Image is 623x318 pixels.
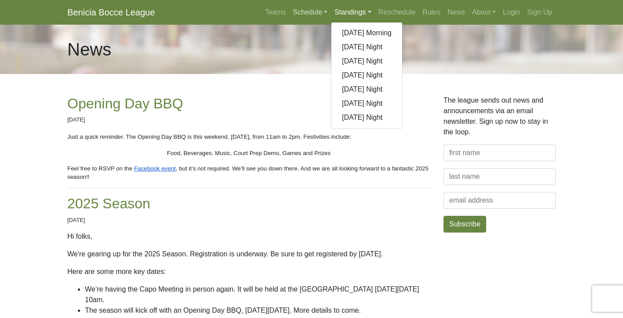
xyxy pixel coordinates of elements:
a: Rules [419,4,444,21]
h1: News [67,39,111,60]
a: [DATE] Night [331,82,402,96]
p: The league sends out news and announcements via an email newsletter. Sign up now to stay in the l... [443,95,556,137]
button: Subscribe [443,216,486,233]
a: Opening Day BBQ [67,96,183,111]
span: Food, Beverages, Music, Court Prep Demo, Games and Prizes [167,150,331,156]
a: Benicia Bocce League [67,4,155,21]
input: first name [443,144,556,161]
a: 2025 Season [67,196,150,211]
a: About [469,4,499,21]
p: Hi folks, [67,231,430,242]
span: Feel free to RSVP on the [67,165,132,172]
li: We’re having the Capo Meeting in person again. It will be held at the [GEOGRAPHIC_DATA] [DATE][DA... [85,284,430,305]
a: Sign Up [524,4,556,21]
p: Here are some more key dates: [67,266,430,277]
a: [DATE] Night [331,40,402,54]
a: Login [499,4,524,21]
a: Teams [261,4,289,21]
p: [DATE] [67,216,430,224]
a: [DATE] Night [331,111,402,125]
a: [DATE] Night [331,68,402,82]
span: , but it’s not required. We’ll see you down there. And we are all looking forward to a fantastic ... [67,165,430,180]
div: Standings [331,22,403,129]
p: We're gearing up for the 2025 Season. Registration is underway. Be sure to get registered by [DATE]. [67,249,430,259]
p: [DATE] [67,115,430,124]
a: News [444,4,469,21]
a: Reschedule [375,4,419,21]
a: [DATE] Night [331,96,402,111]
a: [DATE] Night [331,54,402,68]
a: Schedule [290,4,331,21]
a: [DATE] Morning [331,26,402,40]
span: Facebook event [134,165,176,172]
a: Standings [331,4,374,21]
a: Facebook event [132,164,176,172]
input: last name [443,168,556,185]
span: Just a quick reminder. The Opening Day BBQ is this weekend, [DATE], from 11am to 2pm. Festivities... [67,133,351,140]
input: email [443,192,556,209]
li: The season will kick off with an Opening Day BBQ, [DATE][DATE]. More details to come. [85,305,430,316]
